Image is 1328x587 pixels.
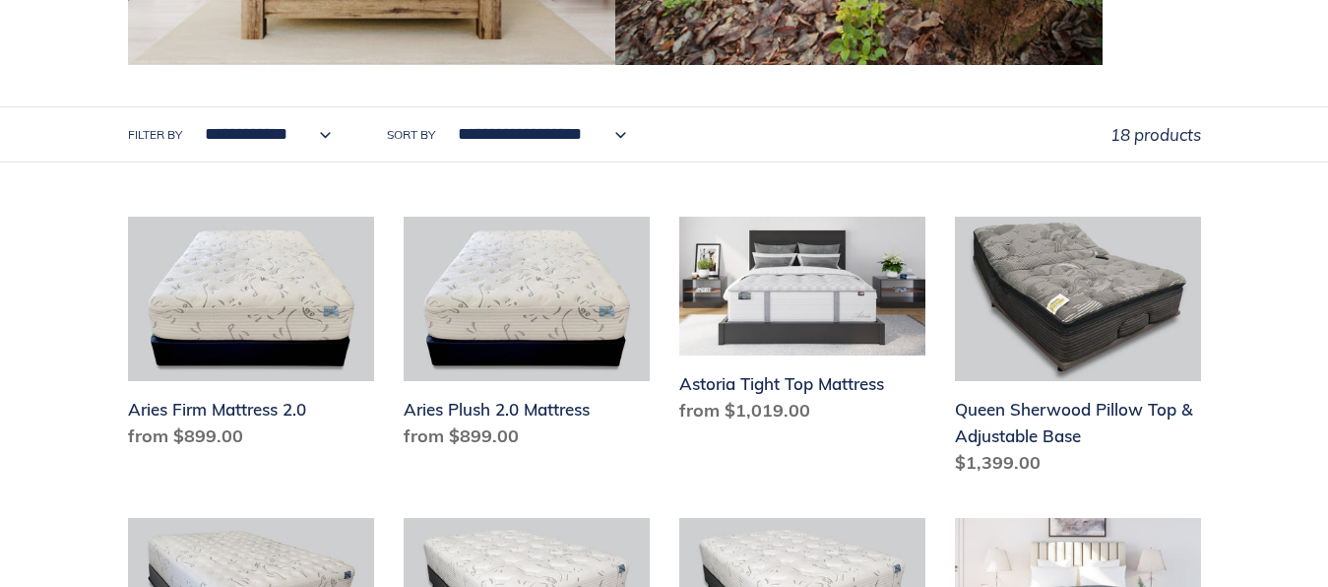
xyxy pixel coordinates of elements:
label: Sort by [387,126,435,144]
label: Filter by [128,126,182,144]
a: Astoria Tight Top Mattress [679,217,925,431]
a: Aries Firm Mattress 2.0 [128,217,374,457]
a: Queen Sherwood Pillow Top & Adjustable Base [955,217,1201,484]
span: 18 products [1110,124,1201,145]
a: Aries Plush 2.0 Mattress [404,217,650,457]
